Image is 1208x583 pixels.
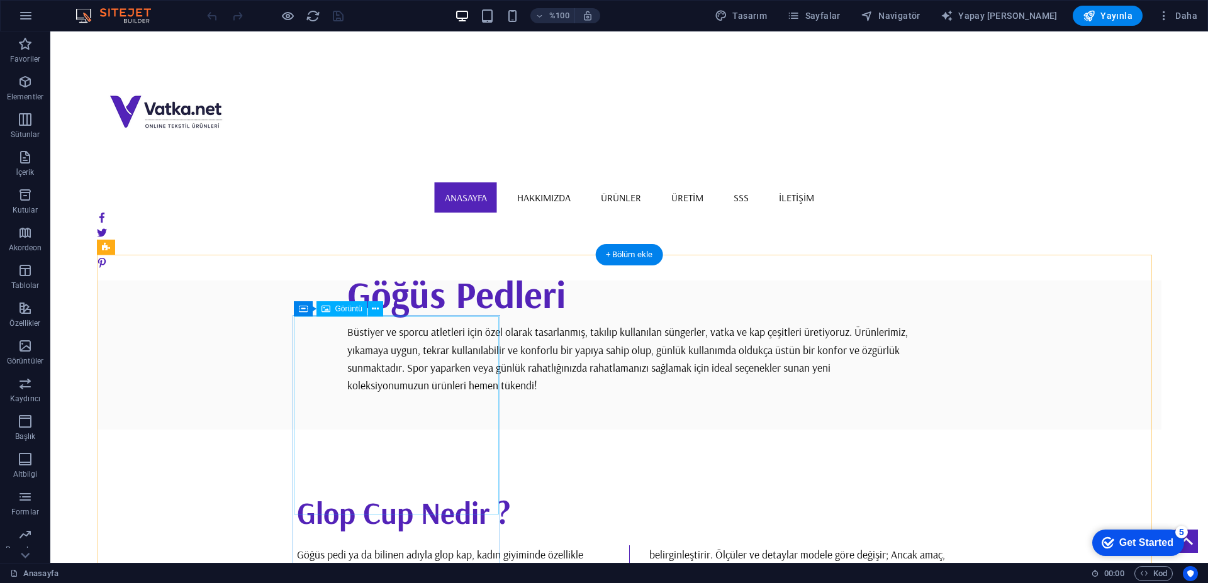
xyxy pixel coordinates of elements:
font: Tablolar [11,281,40,290]
button: Yapay [PERSON_NAME] [936,6,1063,26]
div: 5 [93,3,106,15]
font: Kutular [13,206,38,214]
font: Altbilgi [13,470,38,479]
button: Daha [1153,6,1202,26]
font: Pazarlama [6,545,44,554]
div: Get Started 5 items remaining, 0% complete [10,6,102,33]
div: Tasarım (Ctrl+Alt+Y) [710,6,772,26]
font: Formlar [11,508,39,516]
button: yeniden yükle [305,8,320,23]
i: Sayfayı yeniden yükle [306,9,320,23]
font: Tasarım [732,11,767,21]
button: Sayfalar [782,6,846,26]
font: Akordeon [9,243,42,252]
img: Editör Logosu [72,8,167,23]
button: Tasarım [710,6,772,26]
button: Kullanıcı merkezli [1183,566,1198,581]
button: Yayınla [1073,6,1143,26]
font: Anasayfa [23,569,59,578]
font: Elementler [7,92,43,101]
font: Başlık [15,432,36,441]
font: Navigatör [878,11,920,21]
font: Kaydırıcı [10,394,40,403]
font: Görüntüler [7,357,43,365]
h6: Oturum süresi [1091,566,1124,581]
i: Yeniden boyutlandırma sırasında seçilen cihaza uyacak şekilde yakınlaştırma seviyesi otomatik ola... [582,10,593,21]
font: Sütunlar [11,130,40,139]
font: Yapay [PERSON_NAME] [958,11,1058,21]
button: %100 [530,8,575,23]
font: %100 [549,11,569,20]
font: + Bölüm ekle [606,250,653,259]
button: Önizleme modundan çıkıp düzenlemeye devam etmek için buraya tıklayın [280,8,295,23]
font: Özellikler [9,319,40,328]
font: Favoriler [10,55,40,64]
font: 00 [1104,569,1113,578]
a: Seçimi iptal etmek için tıklayın. Sayfaları açmak için çift tıklayın. [10,566,59,581]
div: Get Started [37,14,91,25]
font: Sayfalar [805,11,841,21]
button: Navigatör [856,6,926,26]
font: 00 [1115,569,1124,578]
font: Daha [1175,11,1197,21]
button: Kod [1134,566,1173,581]
font: : [1113,569,1115,578]
font: Yayınla [1100,11,1132,21]
font: Kod [1153,569,1167,578]
font: İçerik [16,168,34,177]
font: Görüntü [335,304,362,313]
